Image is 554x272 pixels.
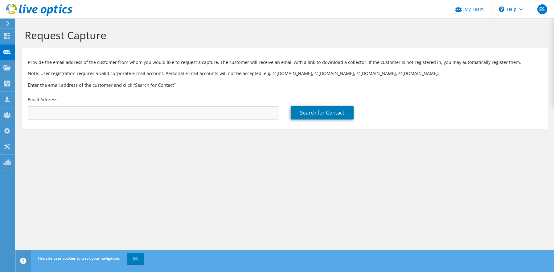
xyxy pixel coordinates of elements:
[28,97,57,103] label: Email Address
[499,6,504,12] svg: \n
[28,59,542,66] p: Provide the email address of the customer from whom you would like to request a capture. The cust...
[127,253,144,264] a: OK
[38,256,120,261] span: This site uses cookies to track your navigation.
[25,29,542,42] h1: Request Capture
[537,4,547,14] span: ES
[28,70,542,77] p: Note: User registration requires a valid corporate e-mail account. Personal e-mail accounts will ...
[28,82,542,88] h3: Enter the email address of the customer and click “Search for Contact”.
[291,106,354,119] a: Search for Contact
